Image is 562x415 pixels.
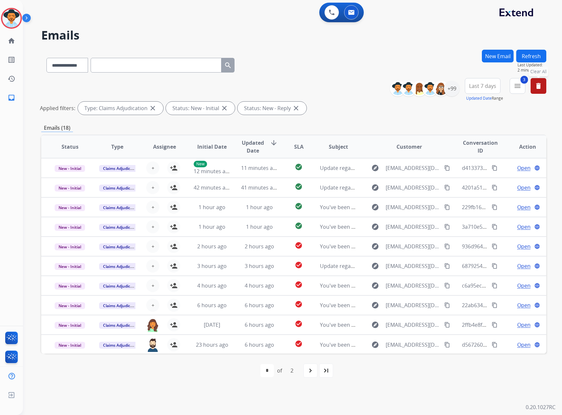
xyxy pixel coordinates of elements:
span: New - Initial [55,283,85,290]
span: 6 hours ago [245,321,274,328]
button: + [146,279,159,292]
span: [EMAIL_ADDRESS][DOMAIN_NAME] [386,341,441,349]
span: You've been assigned a new service order: 0b327da7-6acf-4394-9a8d-99f5a4dd6997 [320,204,525,211]
span: Conversation ID [462,139,499,155]
mat-icon: check_circle [295,183,303,191]
mat-icon: inbox [8,94,15,102]
span: New - Initial [55,263,85,270]
mat-icon: content_copy [444,342,450,348]
p: 0.20.1027RC [526,403,555,411]
span: d5672606-d877-4b16-bb39-f42790f41d06 [462,341,562,348]
span: 2 hours ago [197,243,227,250]
span: Claims Adjudication [99,185,144,191]
mat-icon: menu [514,82,521,90]
mat-icon: person_add [170,164,178,172]
mat-icon: check_circle [295,163,303,171]
span: + [151,262,154,270]
mat-icon: content_copy [492,204,498,210]
mat-icon: person_add [170,341,178,349]
span: 3 [520,76,528,84]
span: Clear All [530,68,547,75]
mat-icon: arrow_downward [270,139,278,147]
span: + [151,282,154,290]
mat-icon: history [8,75,15,83]
span: Open [517,242,531,250]
span: New - Initial [55,204,85,211]
mat-icon: last_page [322,367,330,374]
mat-icon: content_copy [444,263,450,269]
span: + [151,164,154,172]
span: 936d9645-d4f6-4d4f-a70e-731e1aa2cc8e [462,243,560,250]
span: + [151,203,154,211]
button: New Email [482,50,514,62]
span: You've been assigned a new service order: 355373ce-a7e6-4030-80c9-55fda5abf1d4 [320,321,524,328]
span: Claims Adjudication [99,165,144,172]
span: [EMAIL_ADDRESS][DOMAIN_NAME] [386,184,441,191]
mat-icon: close [149,104,157,112]
mat-icon: explore [371,262,379,270]
span: 11 minutes ago [241,164,279,172]
mat-icon: explore [371,223,379,231]
span: 2 minutes ago [518,68,546,73]
p: Applied filters: [40,104,75,112]
span: Claims Adjudication [99,204,144,211]
mat-icon: check_circle [295,320,303,328]
mat-icon: content_copy [444,243,450,249]
span: 6 hours ago [197,302,227,309]
mat-icon: check_circle [295,281,303,289]
span: Claims Adjudication [99,243,144,250]
mat-icon: content_copy [444,224,450,230]
button: + [146,201,159,214]
span: You've been assigned a new service order: 8219b77d-6d63-48a4-a43c-83ac6306ff41 [320,223,524,230]
mat-icon: content_copy [492,263,498,269]
span: Claims Adjudication [99,263,144,270]
mat-icon: check_circle [295,241,303,249]
span: 12 minutes ago [194,168,232,175]
mat-icon: language [534,322,540,328]
span: [EMAIL_ADDRESS][DOMAIN_NAME] [386,164,441,172]
span: 2 hours ago [245,243,274,250]
button: + [146,299,159,312]
p: Emails (18) [41,124,73,132]
span: 4 hours ago [245,282,274,289]
span: You've been assigned a new service order: 3205d9d9-a368-4581-ba55-6a5207841ff6 [320,282,525,289]
mat-icon: explore [371,282,379,290]
mat-icon: person_add [170,321,178,329]
mat-icon: close [292,104,300,112]
mat-icon: person_add [170,223,178,231]
span: 3a710e5d-da4e-4725-83b6-7728f612f2f7 [462,223,560,230]
span: You've been assigned a new service order: 7bedc59a-3514-4df3-8c77-f87b8eecd2f0 [320,243,523,250]
mat-icon: language [534,263,540,269]
span: [EMAIL_ADDRESS][DOMAIN_NAME] [386,301,441,309]
span: Open [517,341,531,349]
mat-icon: content_copy [444,204,450,210]
span: Open [517,262,531,270]
button: + [146,240,159,253]
mat-icon: explore [371,301,379,309]
mat-icon: content_copy [492,165,498,171]
span: 6 hours ago [245,341,274,348]
mat-icon: person_add [170,301,178,309]
span: Updated Date [241,139,265,155]
span: + [151,242,154,250]
mat-icon: explore [371,321,379,329]
span: New - Initial [55,185,85,191]
span: Open [517,184,531,191]
span: New - Initial [55,243,85,250]
span: SLA [294,143,304,151]
mat-icon: explore [371,242,379,250]
img: agent-avatar [146,338,159,352]
mat-icon: list_alt [8,56,15,64]
img: avatar [2,9,21,27]
mat-icon: check_circle [295,202,303,210]
span: [EMAIL_ADDRESS][DOMAIN_NAME] [386,223,441,231]
span: Subject [329,143,348,151]
mat-icon: explore [371,164,379,172]
mat-icon: language [534,224,540,230]
mat-icon: language [534,185,540,191]
img: agent-avatar [146,318,159,332]
mat-icon: check_circle [295,340,303,348]
span: 1 hour ago [246,223,273,230]
span: Range [466,95,503,101]
div: +99 [444,81,460,96]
